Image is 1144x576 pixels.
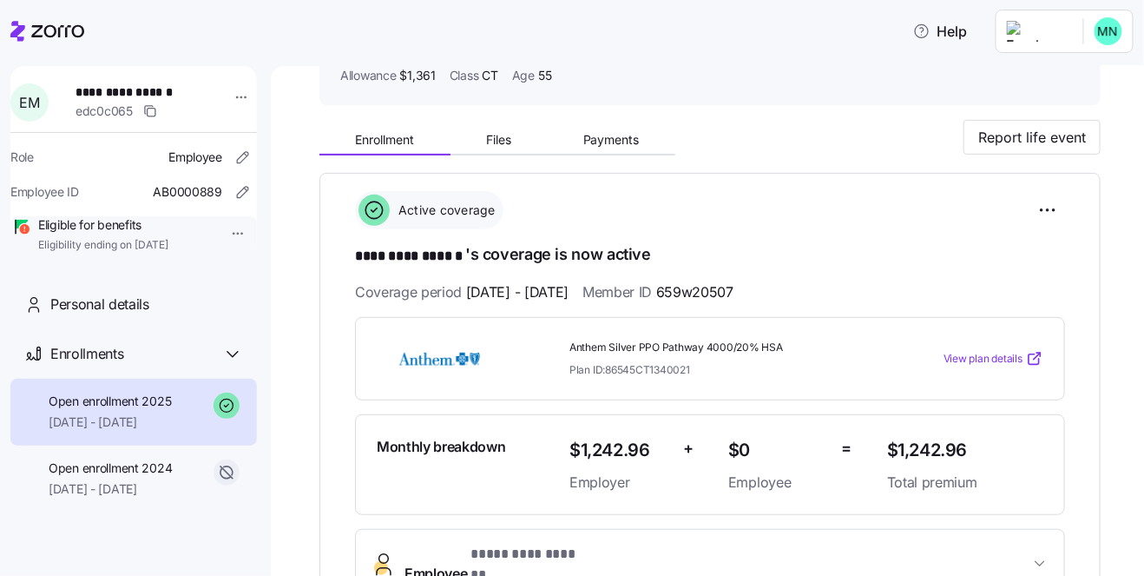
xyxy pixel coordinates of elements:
[399,67,435,84] span: $1,361
[512,67,535,84] span: Age
[913,21,968,42] span: Help
[569,362,690,377] span: Plan ID: 86545CT1340021
[450,67,479,84] span: Class
[49,393,171,410] span: Open enrollment 2025
[978,127,1086,148] span: Report life event
[842,436,852,461] span: =
[683,436,694,461] span: +
[899,14,982,49] button: Help
[963,120,1101,155] button: Report life event
[583,134,640,146] span: Payments
[1007,21,1069,42] img: Employer logo
[569,436,669,465] span: $1,242.96
[38,238,168,253] span: Eligibility ending on [DATE]
[355,281,569,303] span: Coverage period
[355,243,1065,268] h1: 's coverage is now active
[340,67,396,84] span: Allowance
[49,414,171,431] span: [DATE] - [DATE]
[569,472,669,493] span: Employer
[538,67,551,84] span: 55
[49,460,172,477] span: Open enrollment 2024
[728,472,828,493] span: Employee
[154,183,222,201] span: AB0000889
[466,281,569,303] span: [DATE] - [DATE]
[377,339,502,379] img: Anthem
[50,343,123,365] span: Enrollments
[482,67,497,84] span: CT
[569,341,873,355] span: Anthem Silver PPO Pathway 4000/20% HSA
[887,436,1043,465] span: $1,242.96
[943,351,1022,367] span: View plan details
[728,436,828,465] span: $0
[50,294,149,315] span: Personal details
[393,202,496,219] span: Active coverage
[76,103,133,120] span: edc0c065
[19,96,39,109] span: E M
[49,480,172,498] span: [DATE] - [DATE]
[486,134,511,146] span: Files
[10,149,34,166] span: Role
[887,472,1043,493] span: Total premium
[582,281,733,303] span: Member ID
[355,134,414,146] span: Enrollment
[1095,17,1122,45] img: b0ee0d05d7ad5b312d7e0d752ccfd4ca
[943,350,1043,367] a: View plan details
[656,281,733,303] span: 659w20507
[10,183,79,201] span: Employee ID
[38,216,168,234] span: Eligible for benefits
[168,149,222,166] span: Employee
[377,436,506,458] span: Monthly breakdown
